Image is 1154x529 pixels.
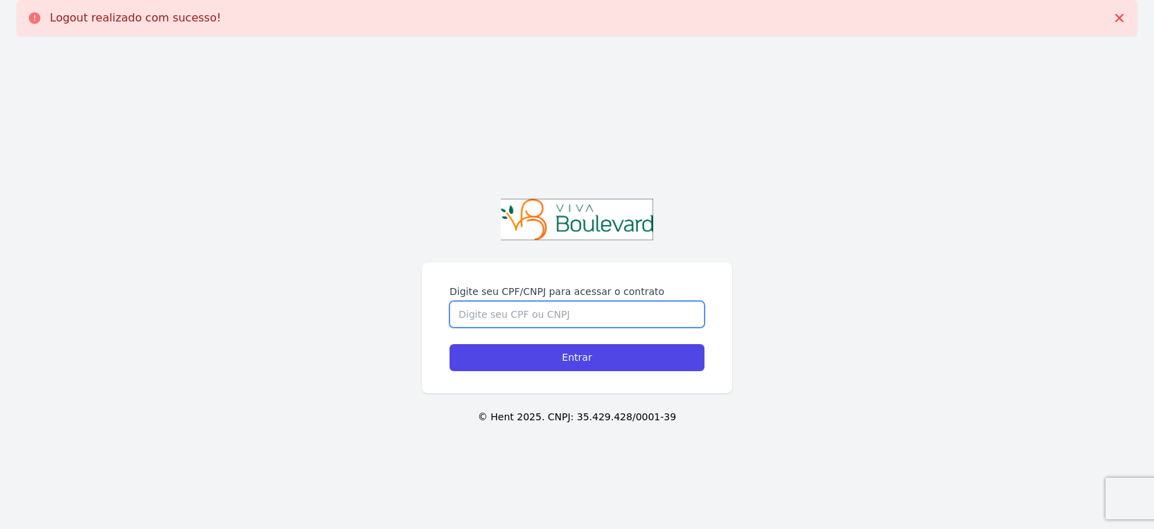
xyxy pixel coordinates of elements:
[450,301,704,328] input: Digite seu CPF ou CNPJ
[450,285,704,298] label: Digite seu CPF/CNPJ para acessar o contrato
[450,344,704,371] input: Entrar
[22,410,1132,424] p: © Hent 2025. CNPJ: 35.429.428/0001-39
[50,11,221,25] p: Logout realizado com sucesso!
[501,199,653,241] img: Captura%20de%20tela%202022-12-26%20143640.png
